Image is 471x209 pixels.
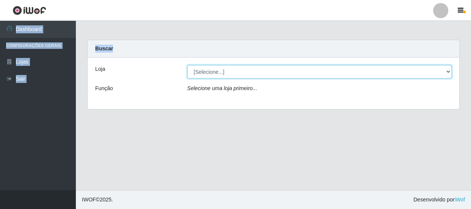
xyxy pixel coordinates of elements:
img: CoreUI Logo [13,6,46,15]
a: iWof [454,197,465,203]
strong: Buscar [95,45,113,51]
label: Função [95,84,113,92]
span: Desenvolvido por [413,196,465,204]
i: Selecione uma loja primeiro... [187,85,257,91]
span: © 2025 . [82,196,113,204]
span: IWOF [82,197,96,203]
label: Loja [95,65,105,73]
